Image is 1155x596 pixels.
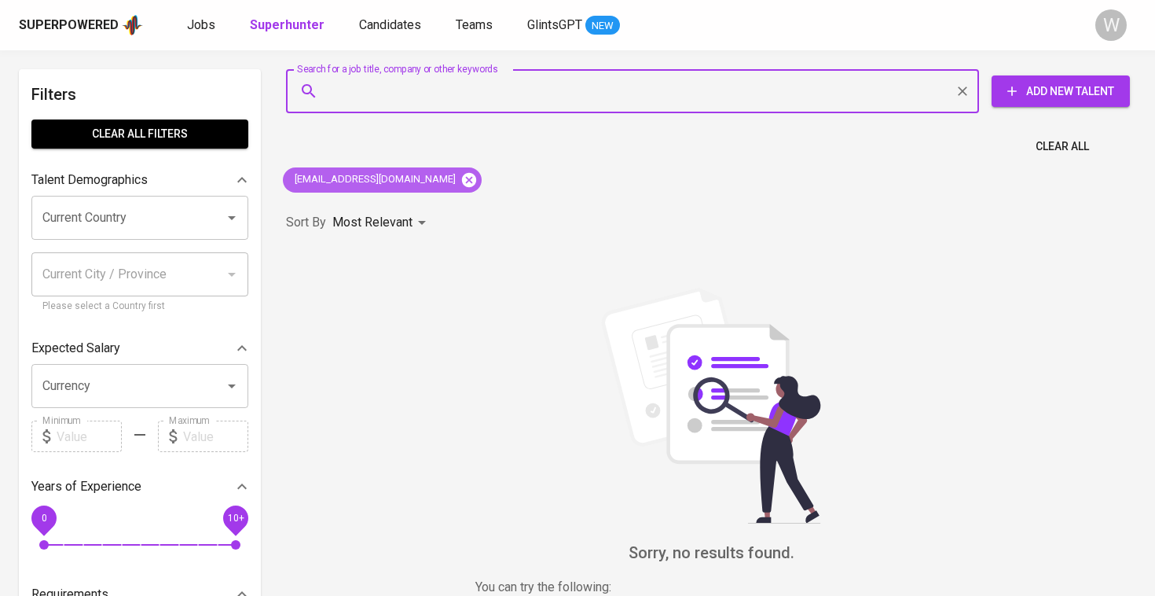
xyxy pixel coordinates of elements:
span: Candidates [359,17,421,32]
a: Jobs [187,16,218,35]
button: Clear [951,80,973,102]
span: NEW [585,18,620,34]
img: app logo [122,13,143,37]
b: Superhunter [250,17,324,32]
p: Talent Demographics [31,171,148,189]
div: Expected Salary [31,333,248,364]
input: Value [183,421,248,452]
p: Please select a Country first [42,299,237,315]
div: Talent Demographics [31,164,248,196]
div: W [1095,9,1127,41]
div: Years of Experience [31,471,248,502]
a: Superhunter [250,16,328,35]
span: Jobs [187,17,215,32]
p: Most Relevant [332,213,412,232]
div: Most Relevant [332,208,431,237]
span: [EMAIL_ADDRESS][DOMAIN_NAME] [283,172,465,187]
span: Teams [456,17,493,32]
h6: Filters [31,82,248,107]
img: file_searching.svg [593,288,829,524]
div: Superpowered [19,17,119,35]
a: GlintsGPT NEW [527,16,620,35]
button: Add New Talent [992,75,1130,107]
div: [EMAIL_ADDRESS][DOMAIN_NAME] [283,167,482,193]
a: Teams [456,16,496,35]
a: Candidates [359,16,424,35]
a: Superpoweredapp logo [19,13,143,37]
span: Clear All filters [44,124,236,144]
button: Open [221,207,243,229]
p: Sort By [286,213,326,232]
p: Years of Experience [31,477,141,496]
button: Clear All [1029,132,1095,161]
span: 10+ [227,513,244,524]
p: Expected Salary [31,339,120,358]
input: Value [57,421,122,452]
button: Clear All filters [31,120,248,149]
span: GlintsGPT [527,17,582,32]
span: Clear All [1036,137,1089,156]
h6: Sorry, no results found. [286,540,1136,565]
span: 0 [41,513,46,524]
button: Open [221,375,243,397]
span: Add New Talent [1004,82,1117,101]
